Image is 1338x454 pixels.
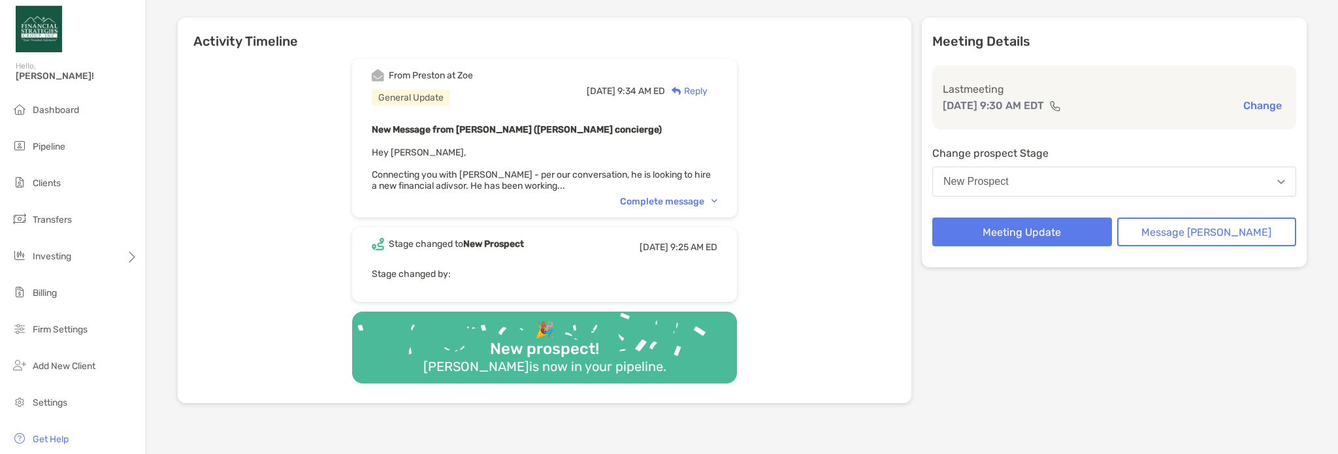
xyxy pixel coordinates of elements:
[485,340,604,359] div: New prospect!
[418,359,672,374] div: [PERSON_NAME] is now in your pipeline.
[617,86,665,97] span: 9:34 AM ED
[33,434,69,445] span: Get Help
[16,71,138,82] span: [PERSON_NAME]!
[12,248,27,263] img: investing icon
[12,138,27,154] img: pipeline icon
[932,145,1296,161] p: Change prospect Stage
[943,97,1044,114] p: [DATE] 9:30 AM EDT
[943,81,1286,97] p: Last meeting
[33,251,71,262] span: Investing
[33,397,67,408] span: Settings
[672,87,681,95] img: Reply icon
[670,242,717,253] span: 9:25 AM ED
[12,357,27,373] img: add_new_client icon
[372,266,717,282] p: Stage changed by:
[12,101,27,117] img: dashboard icon
[33,324,88,335] span: Firm Settings
[12,174,27,190] img: clients icon
[12,211,27,227] img: transfers icon
[1277,180,1285,184] img: Open dropdown arrow
[352,312,737,372] img: Confetti
[33,105,79,116] span: Dashboard
[33,287,57,299] span: Billing
[372,238,384,250] img: Event icon
[372,69,384,82] img: Event icon
[12,430,27,446] img: get-help icon
[178,18,911,49] h6: Activity Timeline
[372,124,662,135] b: New Message from [PERSON_NAME] ([PERSON_NAME] concierge)
[33,141,65,152] span: Pipeline
[463,238,524,250] b: New Prospect
[932,167,1296,197] button: New Prospect
[16,5,62,52] img: Zoe Logo
[389,238,524,250] div: Stage changed to
[372,147,711,191] span: Hey [PERSON_NAME], Connecting you with [PERSON_NAME] - per our conversation, he is looking to hir...
[943,176,1009,187] div: New Prospect
[1239,99,1286,112] button: Change
[932,33,1296,50] p: Meeting Details
[372,89,450,106] div: General Update
[620,196,717,207] div: Complete message
[33,361,95,372] span: Add New Client
[33,178,61,189] span: Clients
[389,70,473,81] div: From Preston at Zoe
[640,242,668,253] span: [DATE]
[587,86,615,97] span: [DATE]
[1049,101,1061,111] img: communication type
[33,214,72,225] span: Transfers
[932,218,1112,246] button: Meeting Update
[1117,218,1297,246] button: Message [PERSON_NAME]
[711,199,717,203] img: Chevron icon
[12,394,27,410] img: settings icon
[530,321,560,340] div: 🎉
[12,284,27,300] img: billing icon
[665,84,708,98] div: Reply
[12,321,27,336] img: firm-settings icon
